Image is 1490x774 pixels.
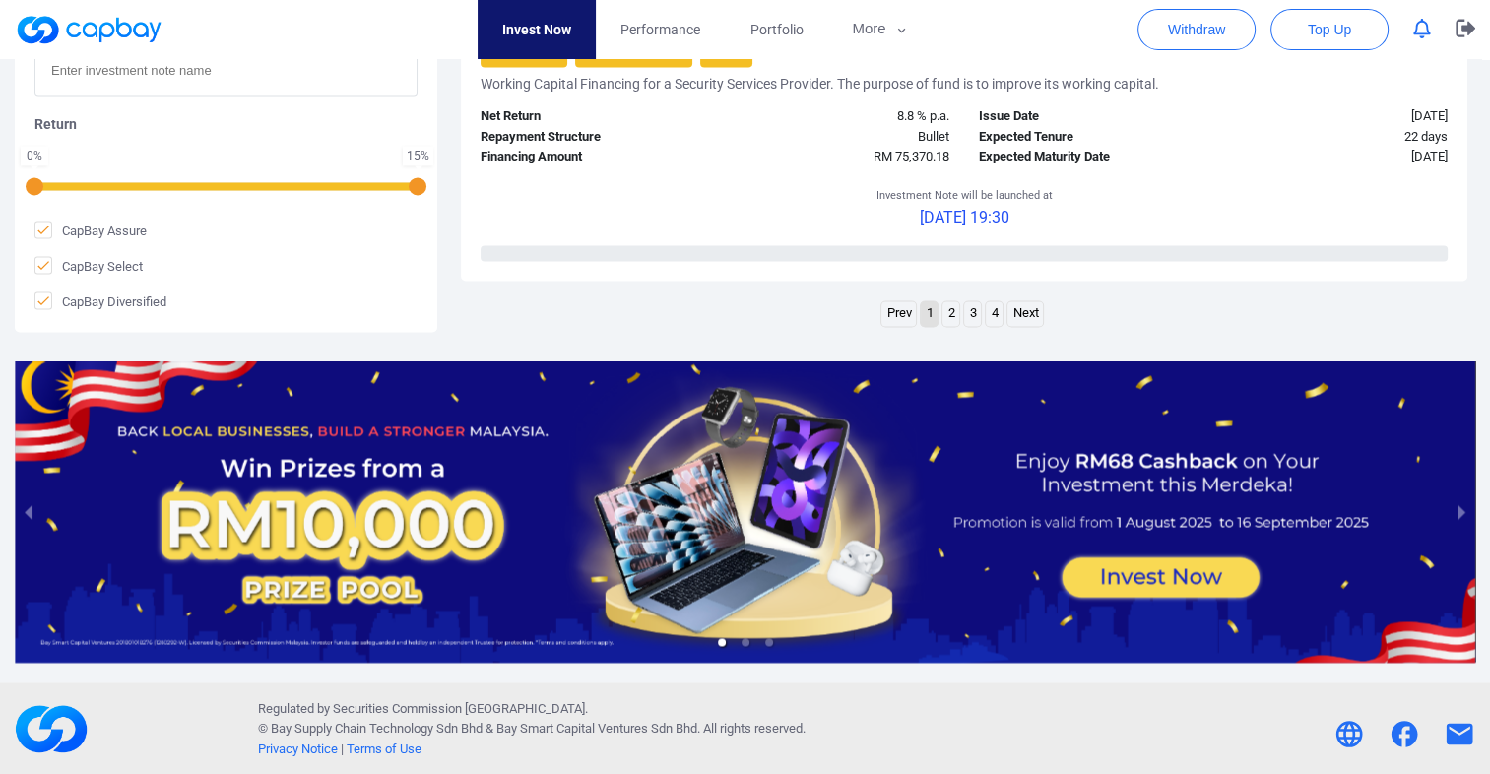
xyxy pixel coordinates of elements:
[620,19,700,40] span: Performance
[765,638,773,646] li: slide item 3
[1308,20,1351,39] span: Top Up
[742,638,749,646] li: slide item 2
[715,106,964,127] div: 8.8 % p.a.
[964,301,981,326] a: Page 3
[875,187,1052,205] p: Investment Note will be launched at
[15,692,88,765] img: footerLogo
[875,205,1052,230] p: [DATE] 19:30
[942,301,959,326] a: Page 2
[1213,147,1462,167] div: [DATE]
[466,147,715,167] div: Financing Amount
[15,361,42,663] button: previous slide / item
[1448,361,1475,663] button: next slide / item
[258,741,338,755] a: Privacy Notice
[34,115,418,133] h5: Return
[715,127,964,148] div: Bullet
[496,720,697,735] span: Bay Smart Capital Ventures Sdn Bhd
[1137,9,1256,50] button: Withdraw
[407,150,429,161] div: 15 %
[34,47,418,96] input: Enter investment note name
[881,301,916,326] a: Previous page
[1213,127,1462,148] div: 22 days
[874,149,949,163] span: RM 75,370.18
[1270,9,1389,50] button: Top Up
[986,301,1003,326] a: Page 4
[347,741,421,755] a: Terms of Use
[964,106,1213,127] div: Issue Date
[466,127,715,148] div: Repayment Structure
[34,291,166,311] span: CapBay Diversified
[718,638,726,646] li: slide item 1
[481,75,1159,93] h5: Working Capital Financing for a Security Services Provider. The purpose of fund is to improve its...
[1213,106,1462,127] div: [DATE]
[34,256,143,276] span: CapBay Select
[964,147,1213,167] div: Expected Maturity Date
[749,19,803,40] span: Portfolio
[1007,301,1043,326] a: Next page
[964,127,1213,148] div: Expected Tenure
[466,106,715,127] div: Net Return
[258,698,806,759] p: Regulated by Securities Commission [GEOGRAPHIC_DATA]. © Bay Supply Chain Technology Sdn Bhd & . A...
[921,301,938,326] a: Page 1 is your current page
[34,221,147,240] span: CapBay Assure
[25,150,44,161] div: 0 %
